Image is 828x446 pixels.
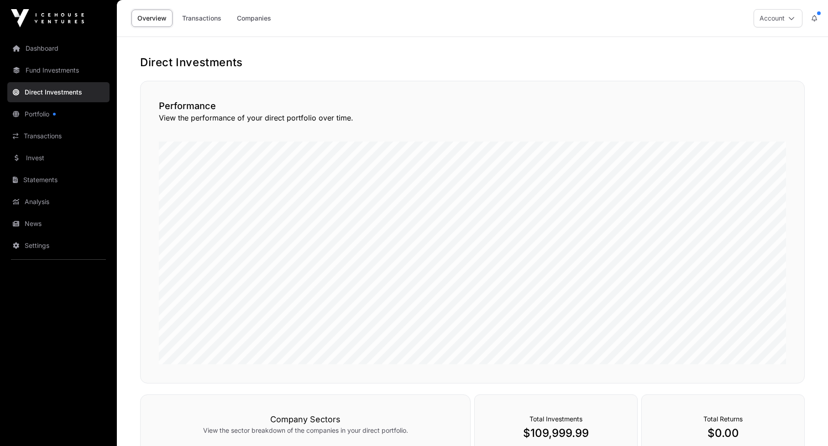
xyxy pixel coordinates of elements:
[159,112,786,123] p: View the performance of your direct portfolio over time.
[7,148,110,168] a: Invest
[159,413,452,426] h3: Company Sectors
[159,100,786,112] h2: Performance
[660,426,786,441] p: $0.00
[529,415,582,423] span: Total Investments
[7,170,110,190] a: Statements
[493,426,619,441] p: $109,999.99
[7,192,110,212] a: Analysis
[131,10,173,27] a: Overview
[231,10,277,27] a: Companies
[7,126,110,146] a: Transactions
[11,9,84,27] img: Icehouse Ventures Logo
[159,426,452,435] p: View the sector breakdown of the companies in your direct portfolio.
[7,104,110,124] a: Portfolio
[703,415,743,423] span: Total Returns
[140,55,805,70] h1: Direct Investments
[754,9,802,27] button: Account
[7,82,110,102] a: Direct Investments
[7,60,110,80] a: Fund Investments
[7,214,110,234] a: News
[176,10,227,27] a: Transactions
[7,38,110,58] a: Dashboard
[782,402,828,446] iframe: Chat Widget
[7,236,110,256] a: Settings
